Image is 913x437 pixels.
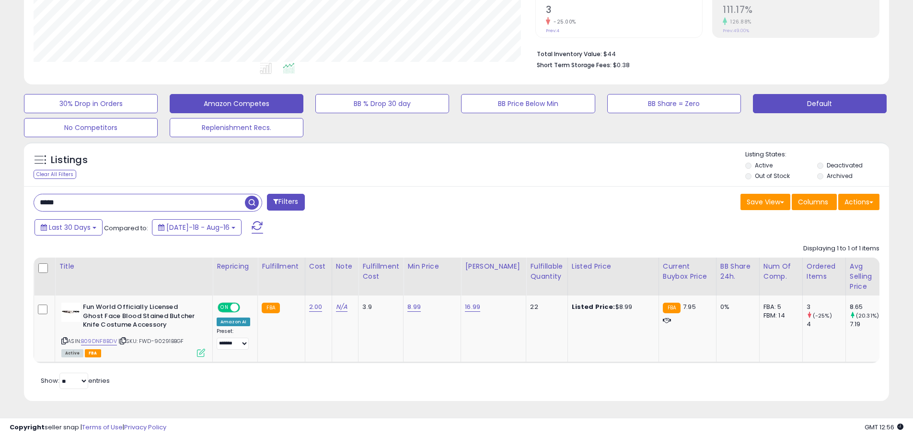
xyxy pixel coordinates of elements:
span: Show: entries [41,376,110,385]
span: Columns [798,197,828,207]
div: 7.19 [850,320,889,329]
div: FBM: 14 [763,311,795,320]
img: 31QY9MNDx-L._SL40_.jpg [61,303,81,322]
label: Active [755,161,773,169]
div: 3.9 [362,303,396,311]
button: Filters [267,194,304,211]
span: 2025-09-17 12:56 GMT [865,423,903,432]
label: Deactivated [827,161,863,169]
div: Fulfillable Quantity [530,261,563,282]
label: Archived [827,172,853,180]
span: | SKU: FWD-90291BBGF [118,337,184,345]
a: Privacy Policy [124,423,166,432]
small: 126.88% [727,18,751,25]
a: B09DNF8BDV [81,337,117,345]
div: Amazon AI [217,318,250,326]
div: [PERSON_NAME] [465,261,522,272]
b: Listed Price: [572,302,615,311]
button: Save View [740,194,790,210]
button: BB Share = Zero [607,94,741,113]
div: Avg Selling Price [850,261,885,292]
div: 22 [530,303,560,311]
p: Listing States: [745,150,889,159]
span: Last 30 Days [49,223,91,232]
strong: Copyright [10,423,45,432]
span: [DATE]-18 - Aug-16 [166,223,230,232]
div: 4 [807,320,845,329]
button: Default [753,94,887,113]
div: 0% [720,303,752,311]
h2: 3 [546,4,702,17]
small: FBA [663,303,681,313]
li: $44 [537,47,872,59]
small: Prev: 4 [546,28,559,34]
h2: 111.17% [723,4,879,17]
div: Cost [309,261,328,272]
span: ON [219,304,231,312]
button: 30% Drop in Orders [24,94,158,113]
small: FBA [262,303,279,313]
div: 3 [807,303,845,311]
div: seller snap | | [10,423,166,432]
span: Compared to: [104,224,148,233]
button: Replenishment Recs. [170,118,303,137]
a: 2.00 [309,302,323,312]
button: BB Price Below Min [461,94,595,113]
small: Prev: 49.00% [723,28,749,34]
div: Displaying 1 to 1 of 1 items [803,244,879,253]
div: Fulfillment Cost [362,261,399,282]
div: Preset: [217,328,250,350]
div: Fulfillment [262,261,300,272]
div: Clear All Filters [34,170,76,179]
button: BB % Drop 30 day [315,94,449,113]
div: Note [336,261,355,272]
div: Num of Comp. [763,261,798,282]
a: 16.99 [465,302,480,312]
button: No Competitors [24,118,158,137]
div: Min Price [407,261,457,272]
button: Amazon Competes [170,94,303,113]
h5: Listings [51,154,88,167]
b: Total Inventory Value: [537,50,602,58]
small: (-25%) [813,312,832,319]
a: N/A [336,302,347,312]
div: Current Buybox Price [663,261,712,282]
b: Short Term Storage Fees: [537,61,612,69]
div: $8.99 [572,303,651,311]
small: (20.31%) [856,312,879,319]
span: $0.38 [613,60,630,70]
div: Listed Price [572,261,655,272]
div: Ordered Items [807,261,842,282]
button: Columns [792,194,837,210]
span: OFF [239,304,254,312]
small: -25.00% [550,18,576,25]
a: Terms of Use [82,423,123,432]
div: Repricing [217,261,254,272]
div: Title [59,261,208,272]
button: Last 30 Days [35,219,103,236]
span: All listings currently available for purchase on Amazon [61,349,83,357]
div: FBA: 5 [763,303,795,311]
div: BB Share 24h. [720,261,755,282]
span: FBA [85,349,101,357]
button: Actions [838,194,879,210]
span: 7.95 [683,302,696,311]
label: Out of Stock [755,172,790,180]
b: Fun World Officially Licensed Ghost Face Blood Stained Butcher Knife Costume Accessory [83,303,199,332]
div: ASIN: [61,303,205,356]
div: 8.65 [850,303,889,311]
a: 8.99 [407,302,421,312]
button: [DATE]-18 - Aug-16 [152,219,242,236]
